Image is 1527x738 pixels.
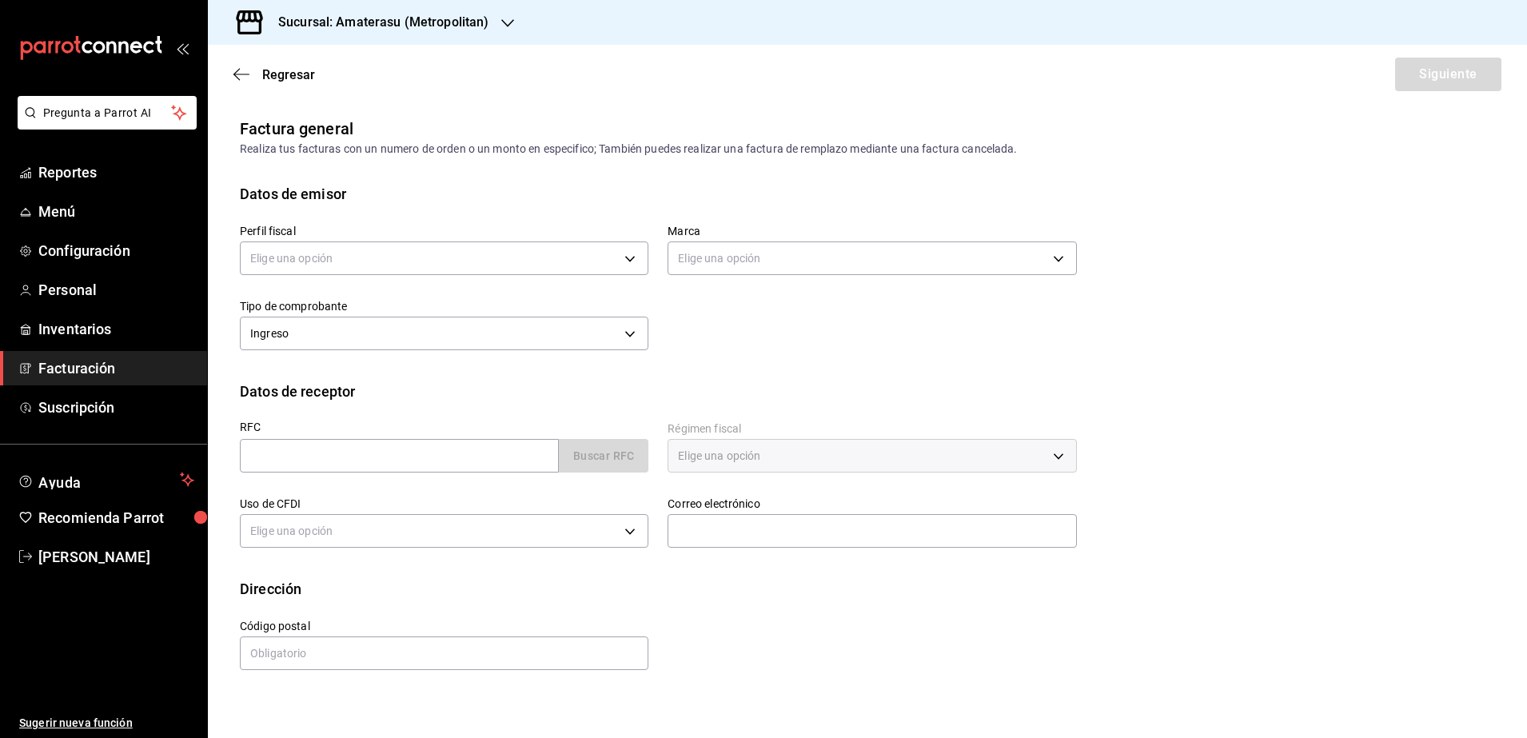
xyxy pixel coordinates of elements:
button: Pregunta a Parrot AI [18,96,197,130]
span: [PERSON_NAME] [38,546,194,568]
span: Sugerir nueva función [19,715,194,732]
span: Personal [38,279,194,301]
label: Marca [668,225,1076,237]
input: Obligatorio [240,636,648,670]
div: Elige una opción [240,514,648,548]
div: Elige una opción [668,439,1076,473]
div: Elige una opción [668,241,1076,275]
div: Realiza tus facturas con un numero de orden o un monto en especifico; También puedes realizar una... [240,141,1495,158]
span: Ingreso [250,325,289,341]
div: Datos de receptor [240,381,355,402]
label: Perfil fiscal [240,225,648,237]
div: Factura general [240,117,353,141]
span: Ayuda [38,470,173,489]
span: Suscripción [38,397,194,418]
label: RFC [240,421,648,433]
a: Pregunta a Parrot AI [11,116,197,133]
span: Recomienda Parrot [38,507,194,529]
span: Configuración [38,240,194,261]
button: open_drawer_menu [176,42,189,54]
span: Pregunta a Parrot AI [43,105,172,122]
span: Inventarios [38,318,194,340]
span: Reportes [38,162,194,183]
label: Régimen fiscal [668,423,1076,434]
span: Regresar [262,67,315,82]
h3: Sucursal: Amaterasu (Metropolitan) [265,13,488,32]
label: Tipo de comprobante [240,301,648,312]
label: Código postal [240,620,648,632]
button: Regresar [233,67,315,82]
span: Menú [38,201,194,222]
label: Uso de CFDI [240,498,648,509]
span: Facturación [38,357,194,379]
label: Correo electrónico [668,498,1076,509]
div: Elige una opción [240,241,648,275]
div: Dirección [240,578,301,600]
div: Datos de emisor [240,183,346,205]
